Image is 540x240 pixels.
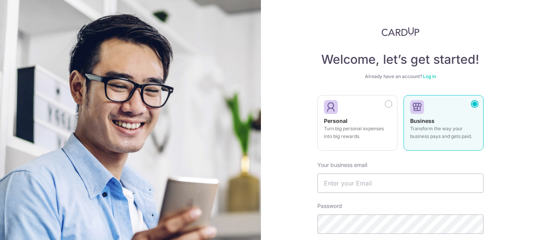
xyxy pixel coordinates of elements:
p: Transform the way your business pays and gets paid. [410,125,477,140]
strong: Business [410,117,434,124]
p: Turn big personal expenses into big rewards. [324,125,391,140]
div: Already have an account? [317,73,484,80]
label: Your business email [317,161,367,169]
a: Log in [423,73,436,79]
label: Password [317,202,342,210]
strong: Personal [324,117,348,124]
a: Business Transform the way your business pays and gets paid. [404,95,484,155]
input: Enter your Email [317,174,484,193]
a: Personal Turn big personal expenses into big rewards. [317,95,397,155]
h4: Welcome, let’s get started! [317,52,484,67]
img: CardUp Logo [382,27,419,36]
